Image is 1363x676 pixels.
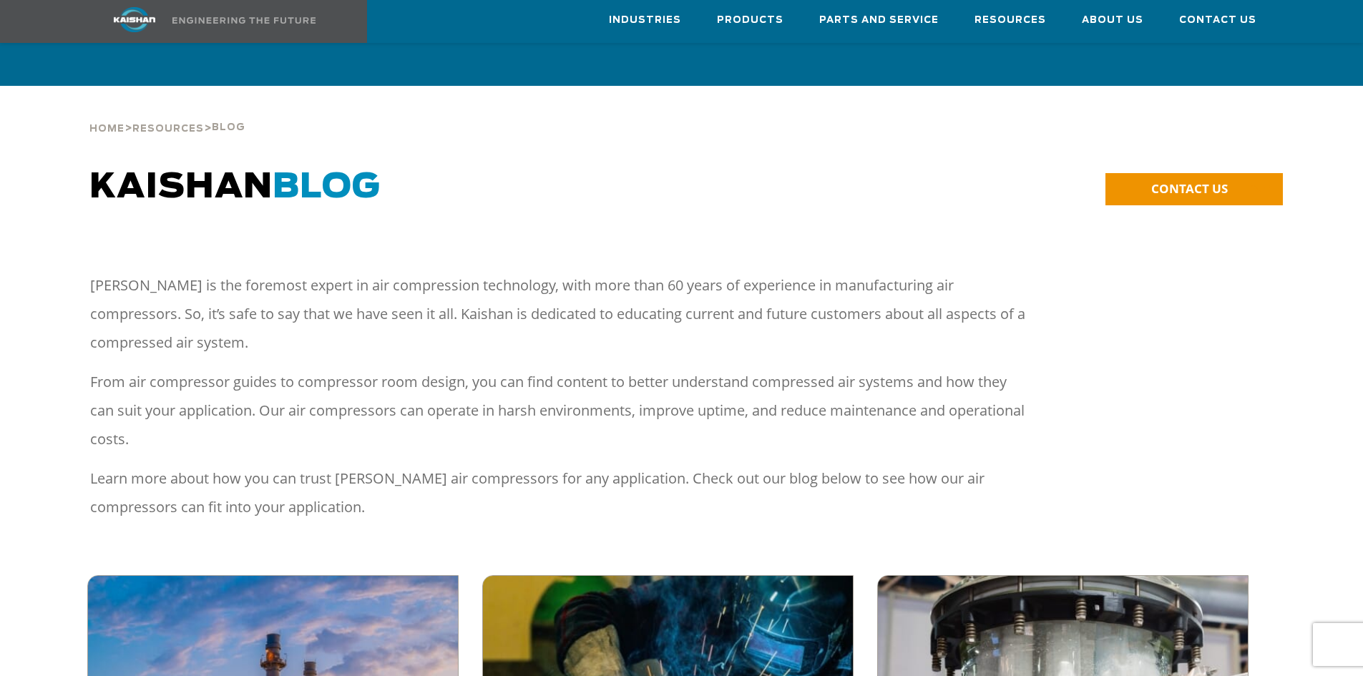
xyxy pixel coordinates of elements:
div: > > [89,86,245,140]
img: kaishan logo [81,7,188,32]
a: Industries [609,1,681,39]
a: Products [717,1,783,39]
a: Home [89,122,124,134]
span: Blog [212,123,245,132]
a: About Us [1082,1,1143,39]
span: Home [89,124,124,134]
span: CONTACT US [1151,180,1228,197]
a: CONTACT US [1105,173,1283,205]
p: [PERSON_NAME] is the foremost expert in air compression technology, with more than 60 years of ex... [90,271,1027,357]
span: About Us [1082,12,1143,29]
span: BLOG [273,170,381,205]
p: Learn more about how you can trust [PERSON_NAME] air compressors for any application. Check out o... [90,464,1027,521]
span: Parts and Service [819,12,939,29]
a: Resources [974,1,1046,39]
span: Contact Us [1179,12,1256,29]
h1: Kaishan [89,167,974,207]
span: Products [717,12,783,29]
a: Contact Us [1179,1,1256,39]
p: From air compressor guides to compressor room design, you can find content to better understand c... [90,368,1027,454]
a: Resources [132,122,204,134]
span: Resources [974,12,1046,29]
span: Industries [609,12,681,29]
span: Resources [132,124,204,134]
a: Parts and Service [819,1,939,39]
img: Engineering the future [172,17,316,24]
